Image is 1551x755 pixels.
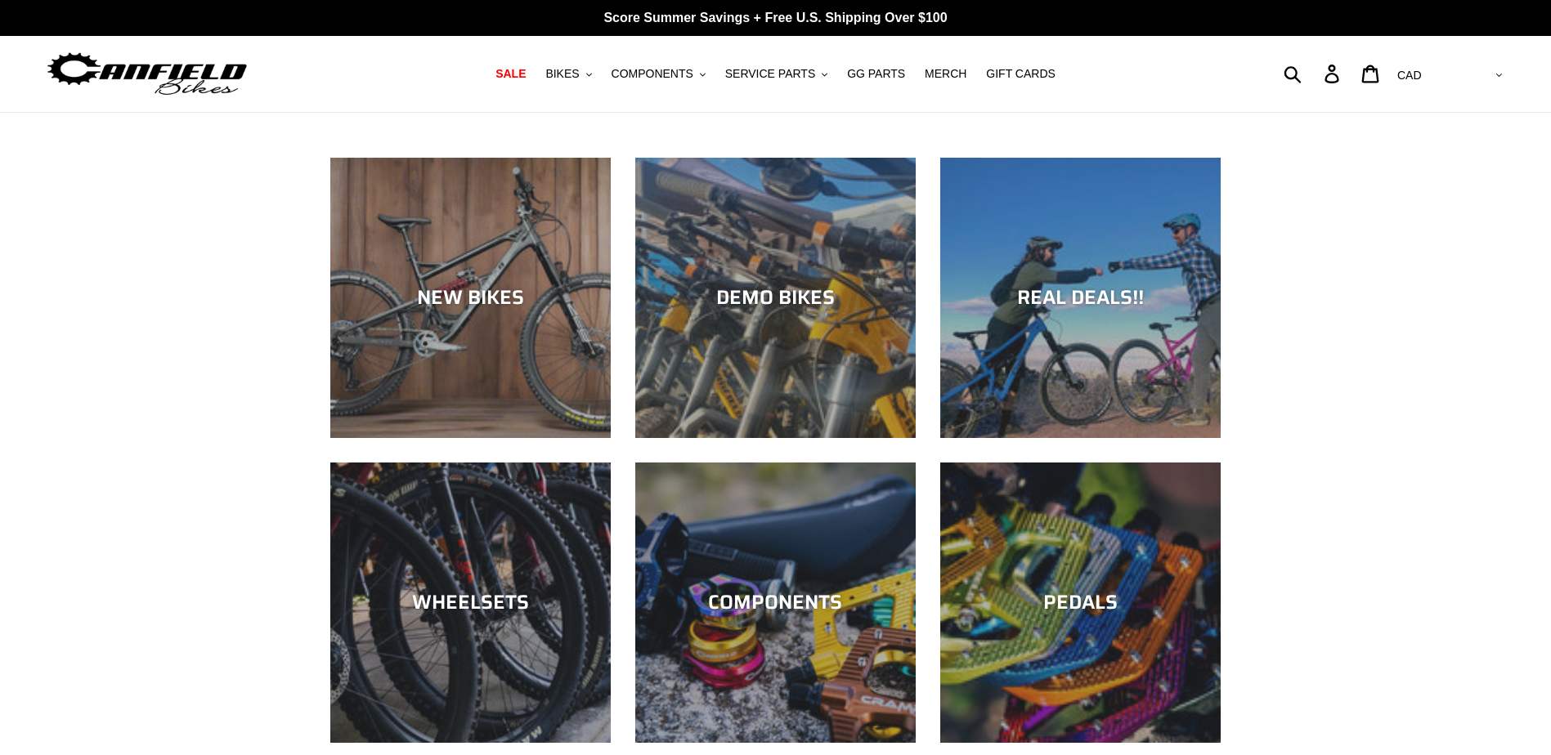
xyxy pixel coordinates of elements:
[330,462,611,743] a: WHEELSETS
[717,63,836,85] button: SERVICE PARTS
[635,462,916,743] a: COMPONENTS
[330,591,611,614] div: WHEELSETS
[495,67,526,81] span: SALE
[545,67,579,81] span: BIKES
[537,63,599,85] button: BIKES
[1293,56,1334,92] input: Search
[612,67,693,81] span: COMPONENTS
[330,158,611,438] a: NEW BIKES
[839,63,913,85] a: GG PARTS
[603,63,714,85] button: COMPONENTS
[978,63,1064,85] a: GIFT CARDS
[635,286,916,310] div: DEMO BIKES
[940,286,1221,310] div: REAL DEALS!!
[847,67,905,81] span: GG PARTS
[940,591,1221,614] div: PEDALS
[330,286,611,310] div: NEW BIKES
[940,158,1221,438] a: REAL DEALS!!
[725,67,815,81] span: SERVICE PARTS
[635,158,916,438] a: DEMO BIKES
[925,67,966,81] span: MERCH
[487,63,534,85] a: SALE
[45,48,249,100] img: Canfield Bikes
[940,462,1221,743] a: PEDALS
[635,591,916,614] div: COMPONENTS
[917,63,975,85] a: MERCH
[986,67,1056,81] span: GIFT CARDS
